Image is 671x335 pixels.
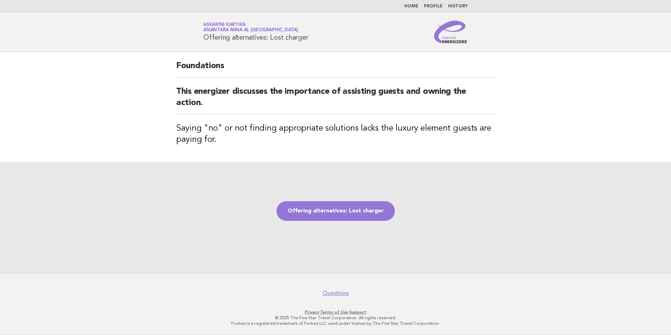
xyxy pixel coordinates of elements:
[203,22,298,32] a: Askarini KartikaAnantara Mina al [GEOGRAPHIC_DATA]
[434,21,468,43] img: Service Energizers
[121,309,550,315] p: · ·
[424,4,443,8] a: Profile
[121,321,550,326] p: Forbes is a registered trademark of Forbes LLC used under license by The Five Star Travel Corpora...
[176,123,495,145] h3: Saying "no" or not finding appropriate solutions lacks the luxury element guests are paying for.
[320,310,348,315] a: Terms of Use
[176,86,495,114] h2: This energizer discusses the importance of assisting guests and owning the action.
[404,4,418,8] a: Home
[305,310,319,315] a: Privacy
[323,290,349,297] a: Questions
[203,28,298,33] span: Anantara Mina al [GEOGRAPHIC_DATA]
[277,201,395,221] a: Offering alternatives: Lost charger
[203,23,308,41] h1: Offering alternatives: Lost charger
[448,4,468,8] a: History
[349,310,366,315] a: Support
[176,60,495,78] h2: Foundations
[121,315,550,321] p: © 2025 The Five Star Travel Corporation. All rights reserved.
